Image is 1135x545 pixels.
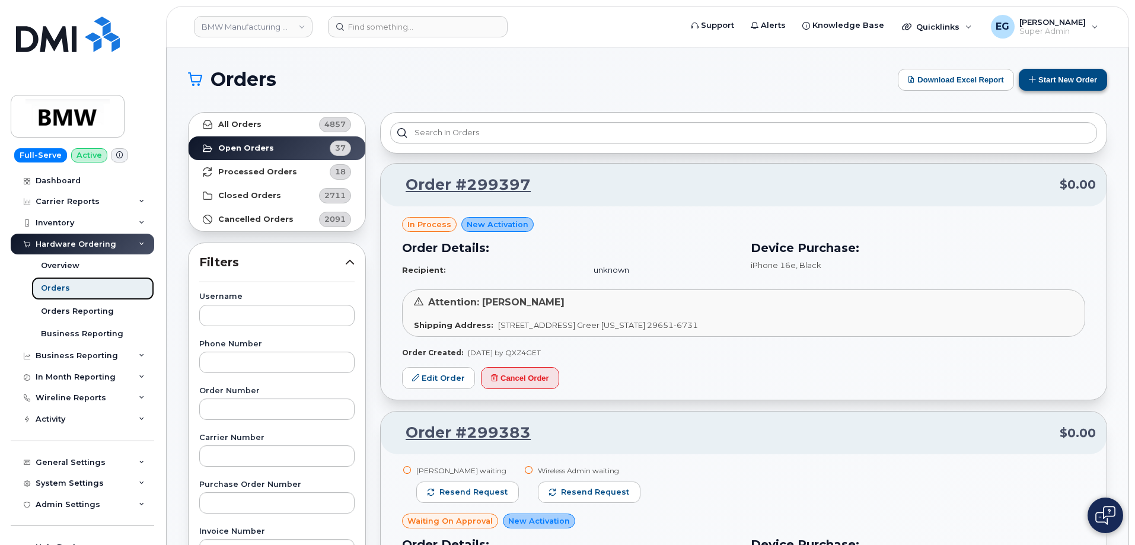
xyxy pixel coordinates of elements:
[218,167,297,177] strong: Processed Orders
[199,340,355,348] label: Phone Number
[508,515,570,527] span: New Activation
[189,184,365,208] a: Closed Orders2711
[199,254,345,271] span: Filters
[467,219,528,230] span: New Activation
[414,320,493,330] strong: Shipping Address:
[1060,176,1096,193] span: $0.00
[538,482,640,503] button: Resend request
[189,113,365,136] a: All Orders4857
[402,348,463,357] strong: Order Created:
[751,260,796,270] span: iPhone 16e
[498,320,698,330] span: [STREET_ADDRESS] Greer [US_STATE] 29651-6731
[324,190,346,201] span: 2711
[481,367,559,389] button: Cancel Order
[1019,69,1107,91] button: Start New Order
[189,136,365,160] a: Open Orders37
[324,119,346,130] span: 4857
[218,120,262,129] strong: All Orders
[751,239,1085,257] h3: Device Purchase:
[199,387,355,395] label: Order Number
[199,528,355,536] label: Invoice Number
[416,482,519,503] button: Resend request
[898,69,1014,91] button: Download Excel Report
[416,466,519,476] div: [PERSON_NAME] waiting
[407,219,451,230] span: in process
[199,434,355,442] label: Carrier Number
[199,481,355,489] label: Purchase Order Number
[538,466,640,476] div: Wireless Admin waiting
[583,260,737,281] td: unknown
[796,260,821,270] span: , Black
[335,142,346,154] span: 37
[1095,506,1115,525] img: Open chat
[189,160,365,184] a: Processed Orders18
[335,166,346,177] span: 18
[1060,425,1096,442] span: $0.00
[218,191,281,200] strong: Closed Orders
[561,487,629,498] span: Resend request
[390,122,1097,144] input: Search in orders
[391,174,531,196] a: Order #299397
[402,265,446,275] strong: Recipient:
[218,215,294,224] strong: Cancelled Orders
[439,487,508,498] span: Resend request
[391,422,531,444] a: Order #299383
[189,208,365,231] a: Cancelled Orders2091
[428,297,565,308] span: Attention: [PERSON_NAME]
[211,71,276,88] span: Orders
[402,239,737,257] h3: Order Details:
[468,348,541,357] span: [DATE] by QXZ4GET
[218,144,274,153] strong: Open Orders
[402,367,475,389] a: Edit Order
[407,515,493,527] span: Waiting On Approval
[324,213,346,225] span: 2091
[199,293,355,301] label: Username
